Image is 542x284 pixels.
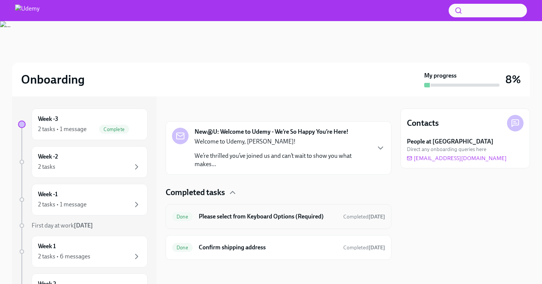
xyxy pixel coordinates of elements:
a: Week -32 tasks • 1 messageComplete [18,108,148,140]
a: First day at work[DATE] [18,221,148,230]
h6: Week 1 [38,242,56,250]
strong: [DATE] [368,214,385,220]
img: Udemy [15,5,40,17]
a: Week -22 tasks [18,146,148,178]
span: Done [172,245,193,250]
span: Completed [343,244,385,251]
strong: [DATE] [368,244,385,251]
span: Completed [343,214,385,220]
div: 2 tasks • 6 messages [38,252,90,261]
h6: Week -1 [38,190,58,198]
strong: [DATE] [74,222,93,229]
a: DoneConfirm shipping addressCompleted[DATE] [172,241,385,253]
h6: Week -3 [38,115,58,123]
div: 2 tasks • 1 message [38,200,87,209]
a: [EMAIL_ADDRESS][DOMAIN_NAME] [407,154,507,162]
span: October 13th, 2025 10:05 [343,244,385,251]
span: Done [172,214,193,220]
h4: Completed tasks [166,187,225,198]
a: DonePlease select from Keyboard Options (Required)Completed[DATE] [172,211,385,223]
a: Week 12 tasks • 6 messages [18,236,148,267]
h6: Please select from Keyboard Options (Required) [199,212,337,221]
div: 2 tasks [38,163,55,171]
span: October 13th, 2025 10:01 [343,213,385,220]
div: Completed tasks [166,187,391,198]
h4: Contacts [407,118,439,129]
span: Complete [99,127,129,132]
p: We’re thrilled you’ve joined us and can’t wait to show you what makes... [195,152,370,168]
span: Direct any onboarding queries here [407,146,486,153]
strong: New@U: Welcome to Udemy - We’re So Happy You’re Here! [195,128,349,136]
span: First day at work [32,222,93,229]
p: Welcome to Udemy, [PERSON_NAME]! [195,137,370,146]
strong: People at [GEOGRAPHIC_DATA] [407,137,493,146]
h2: Onboarding [21,72,85,87]
strong: My progress [424,72,457,80]
a: Week -12 tasks • 1 message [18,184,148,215]
h6: Confirm shipping address [199,243,337,252]
h3: 8% [505,73,521,86]
div: 2 tasks • 1 message [38,125,87,133]
h6: Week -2 [38,153,58,161]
